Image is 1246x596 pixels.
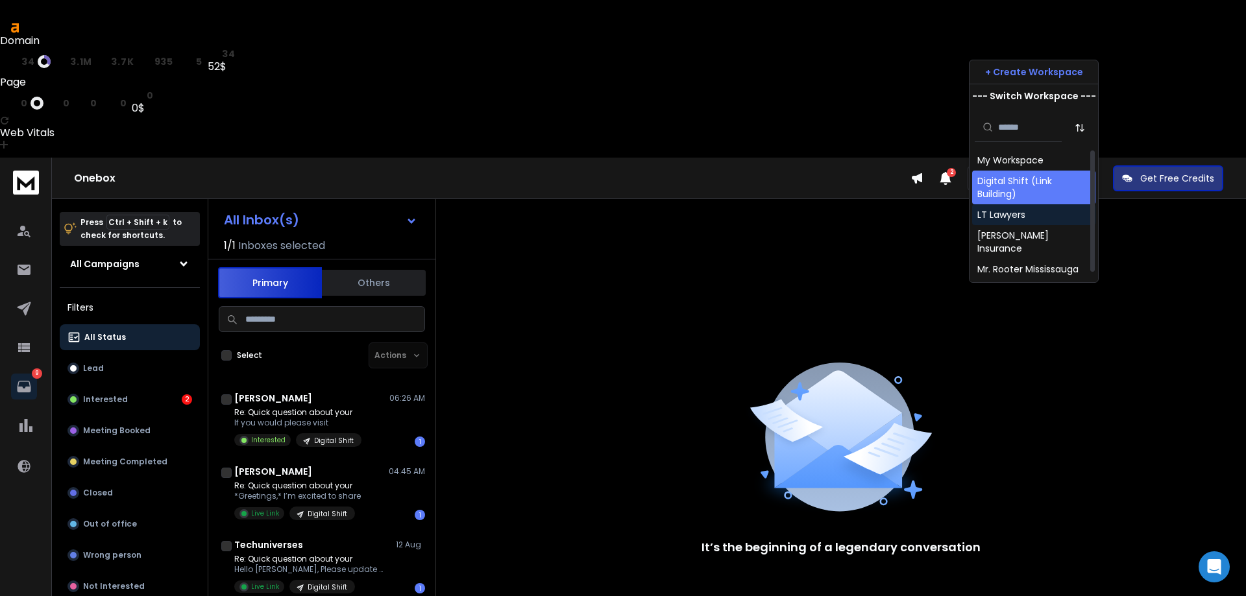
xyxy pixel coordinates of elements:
[60,418,200,444] button: Meeting Booked
[218,267,322,298] button: Primary
[1113,165,1223,191] button: Get Free Credits
[178,56,193,67] span: kw
[13,171,39,195] img: logo
[49,98,60,108] span: rp
[60,324,200,350] button: All Status
[70,257,140,270] h1: All Campaigns
[415,510,425,520] div: 1
[106,215,169,230] span: Ctrl + Shift + k
[60,480,200,506] button: Closed
[56,56,92,67] a: ar3.1M
[977,263,1079,276] div: Mr. Rooter Mississauga
[83,550,141,560] p: Wrong person
[251,582,279,591] p: Live Link
[90,98,97,108] span: 0
[182,394,192,405] div: 2
[196,56,202,67] span: 5
[21,98,28,108] span: 0
[83,363,104,374] p: Lead
[237,350,262,361] label: Select
[83,519,137,529] p: Out of office
[75,98,97,108] a: rd0
[6,55,51,68] a: dr34
[80,216,182,242] p: Press to check for shortcuts.
[977,174,1090,200] div: Digital Shift (Link Building)
[63,98,70,108] span: 0
[308,509,347,519] p: Digital Shift
[132,90,153,101] a: st0
[49,98,69,108] a: rp0
[977,208,1025,221] div: LT Lawyers
[985,66,1083,78] p: + Create Workspace
[83,457,167,467] p: Meeting Completed
[208,49,219,59] span: st
[977,229,1090,255] div: [PERSON_NAME] Insurance
[208,49,236,59] a: st34
[102,98,127,108] a: kw0
[60,298,200,316] h3: Filters
[154,56,173,67] span: 935
[60,542,200,568] button: Wrong person
[132,101,153,116] div: 0$
[234,465,312,478] h1: [PERSON_NAME]
[234,554,390,564] p: Re: Quick question about your
[234,392,312,405] h1: [PERSON_NAME]
[120,98,127,108] span: 0
[224,213,299,226] h1: All Inbox(s)
[75,98,87,108] span: rd
[97,56,134,67] a: rp3.7K
[389,393,425,403] p: 06:26 AM
[84,332,126,342] p: All Status
[308,582,347,592] p: Digital Shift
[214,207,428,233] button: All Inbox(s)
[178,56,202,67] a: kw5
[234,407,361,418] p: Re: Quick question about your
[1199,551,1230,582] div: Open Intercom Messenger
[74,171,910,186] h1: Onebox
[56,56,67,67] span: ar
[132,90,143,101] span: st
[60,355,200,381] button: Lead
[111,56,134,67] span: 3.7K
[1140,172,1214,185] p: Get Free Credits
[60,387,200,412] button: Interested2
[102,98,117,108] span: kw
[83,581,145,591] p: Not Interested
[251,508,279,518] p: Live Link
[251,435,286,445] p: Interested
[415,583,425,593] div: 1
[21,56,34,67] span: 34
[60,449,200,475] button: Meeting Completed
[947,168,956,177] span: 2
[6,56,19,67] span: dr
[396,540,425,550] p: 12 Aug
[222,49,235,59] span: 34
[83,488,113,498] p: Closed
[83,425,151,436] p: Meeting Booked
[977,154,1044,167] div: My Workspace
[415,436,425,447] div: 1
[970,60,1098,84] button: + Create Workspace
[238,238,325,254] h3: Inboxes selected
[1067,115,1093,141] button: Sort by Sort A-Z
[70,56,92,67] span: 3.1M
[208,59,236,75] div: 52$
[139,56,173,67] a: rd935
[234,418,361,428] p: If you would please visit
[83,394,128,405] p: Interested
[60,511,200,537] button: Out of office
[60,251,200,277] button: All Campaigns
[6,97,43,110] a: ur0
[702,538,981,556] p: It’s the beginning of a legendary conversation
[972,89,1096,102] p: --- Switch Workspace ---
[314,436,354,446] p: Digital Shift
[234,564,390,575] p: Hello [PERSON_NAME], Please update me
[147,90,154,101] span: 0
[32,368,42,379] p: 9
[139,56,151,67] span: rd
[322,268,426,297] button: Others
[389,466,425,477] p: 04:45 AM
[234,491,361,501] p: *Greetings,* I’m excited to share
[97,56,108,67] span: rp
[234,538,303,551] h1: Techuniverses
